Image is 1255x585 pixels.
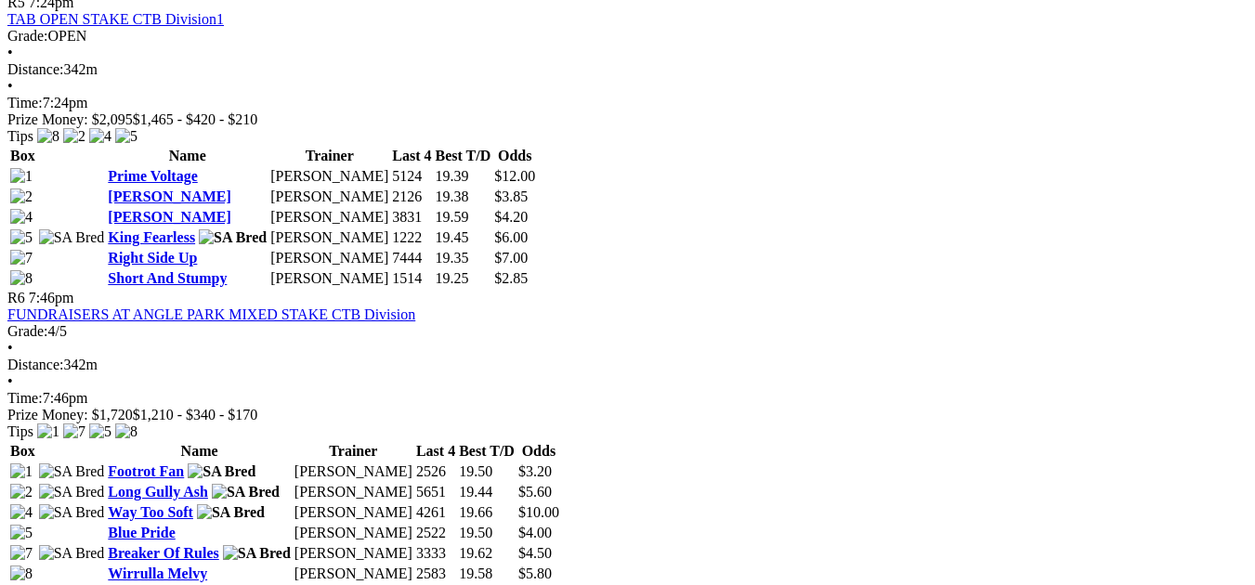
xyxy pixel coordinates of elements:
[518,504,559,520] span: $10.00
[7,28,48,44] span: Grade:
[89,128,111,145] img: 4
[7,290,25,305] span: R6
[7,95,1248,111] div: 7:24pm
[494,209,528,225] span: $4.20
[458,503,516,522] td: 19.66
[10,565,33,582] img: 8
[269,167,389,186] td: [PERSON_NAME]
[7,128,33,144] span: Tips
[10,504,33,521] img: 4
[7,357,63,372] span: Distance:
[518,484,552,500] span: $5.60
[197,504,265,521] img: SA Bred
[518,525,552,540] span: $4.00
[29,290,74,305] span: 7:46pm
[7,407,1248,423] div: Prize Money: $1,720
[7,323,1248,340] div: 4/5
[294,524,413,542] td: [PERSON_NAME]
[10,209,33,226] img: 4
[7,45,13,60] span: •
[269,188,389,206] td: [PERSON_NAME]
[294,442,413,461] th: Trainer
[212,484,280,500] img: SA Bred
[37,128,59,145] img: 8
[10,443,35,459] span: Box
[415,544,456,563] td: 3333
[415,503,456,522] td: 4261
[108,168,197,184] a: Prime Voltage
[518,545,552,561] span: $4.50
[269,208,389,227] td: [PERSON_NAME]
[108,545,218,561] a: Breaker Of Rules
[10,484,33,500] img: 2
[458,524,516,542] td: 19.50
[458,544,516,563] td: 19.62
[108,250,197,266] a: Right Side Up
[10,168,33,185] img: 1
[39,484,105,500] img: SA Bred
[108,209,230,225] a: [PERSON_NAME]
[188,463,255,480] img: SA Bred
[63,423,85,440] img: 7
[10,545,33,562] img: 7
[108,484,208,500] a: Long Gully Ash
[7,390,43,406] span: Time:
[458,565,516,583] td: 19.58
[435,228,492,247] td: 19.45
[107,442,291,461] th: Name
[10,270,33,287] img: 8
[7,357,1248,373] div: 342m
[415,565,456,583] td: 2583
[133,111,258,127] span: $1,465 - $420 - $210
[108,525,175,540] a: Blue Pride
[415,524,456,542] td: 2522
[7,373,13,389] span: •
[294,462,413,481] td: [PERSON_NAME]
[391,208,432,227] td: 3831
[115,128,137,145] img: 5
[7,323,48,339] span: Grade:
[7,111,1248,128] div: Prize Money: $2,095
[10,463,33,480] img: 1
[294,483,413,501] td: [PERSON_NAME]
[108,188,230,204] a: [PERSON_NAME]
[108,229,195,245] a: King Fearless
[7,390,1248,407] div: 7:46pm
[391,228,432,247] td: 1222
[269,249,389,267] td: [PERSON_NAME]
[107,147,268,165] th: Name
[108,565,207,581] a: Wirrulla Melvy
[7,306,415,322] a: FUNDRAISERS AT ANGLE PARK MIXED STAKE CTB Division
[435,249,492,267] td: 19.35
[458,462,516,481] td: 19.50
[435,167,492,186] td: 19.39
[391,147,432,165] th: Last 4
[39,463,105,480] img: SA Bred
[63,128,85,145] img: 2
[494,168,535,184] span: $12.00
[37,423,59,440] img: 1
[7,61,1248,78] div: 342m
[391,249,432,267] td: 7444
[435,147,492,165] th: Best T/D
[494,229,528,245] span: $6.00
[517,442,560,461] th: Odds
[7,423,33,439] span: Tips
[493,147,536,165] th: Odds
[391,269,432,288] td: 1514
[294,544,413,563] td: [PERSON_NAME]
[108,463,184,479] a: Footrot Fan
[7,11,224,27] a: TAB OPEN STAKE CTB Division1
[7,95,43,110] span: Time:
[108,504,193,520] a: Way Too Soft
[39,504,105,521] img: SA Bred
[415,462,456,481] td: 2526
[10,188,33,205] img: 2
[518,463,552,479] span: $3.20
[133,407,258,422] span: $1,210 - $340 - $170
[494,250,528,266] span: $7.00
[223,545,291,562] img: SA Bred
[294,503,413,522] td: [PERSON_NAME]
[435,188,492,206] td: 19.38
[7,28,1248,45] div: OPEN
